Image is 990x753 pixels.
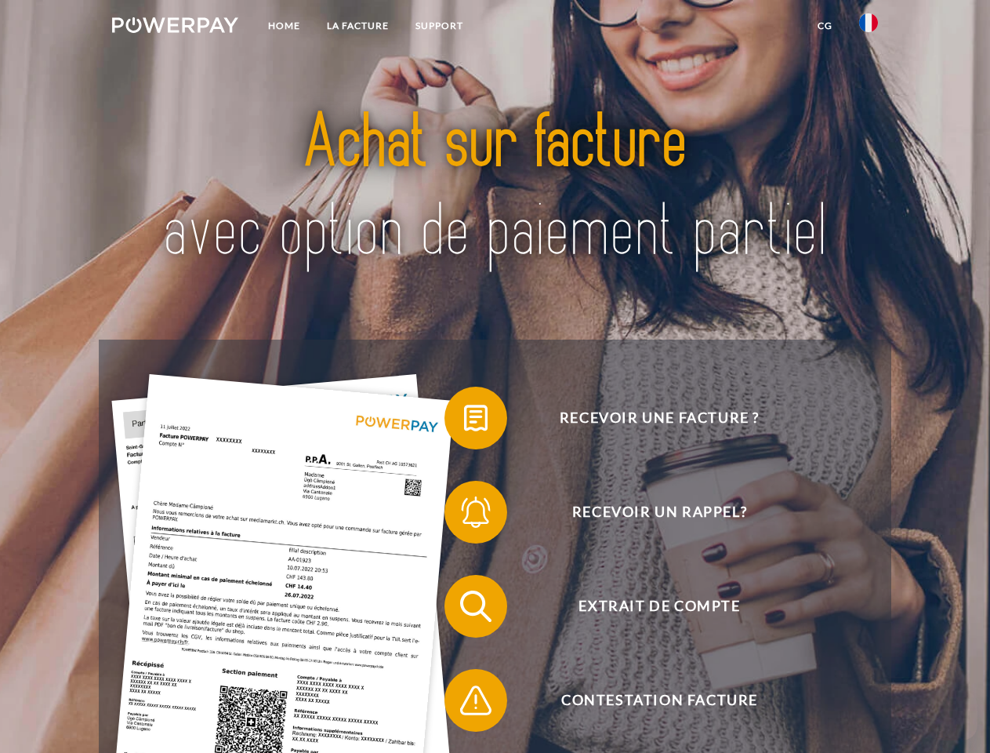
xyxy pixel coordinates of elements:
span: Extrait de compte [467,575,851,638]
a: LA FACTURE [314,12,402,40]
span: Recevoir un rappel? [467,481,851,544]
a: CG [804,12,846,40]
img: qb_bell.svg [456,493,495,532]
img: qb_warning.svg [456,681,495,720]
a: Home [255,12,314,40]
iframe: Button to launch messaging window [927,690,977,740]
span: Contestation Facture [467,669,851,732]
button: Extrait de compte [444,575,852,638]
span: Recevoir une facture ? [467,387,851,449]
button: Recevoir un rappel? [444,481,852,544]
img: title-powerpay_fr.svg [150,75,840,300]
a: Support [402,12,477,40]
button: Recevoir une facture ? [444,387,852,449]
img: fr [859,13,878,32]
img: qb_search.svg [456,587,495,626]
img: logo-powerpay-white.svg [112,17,238,33]
img: qb_bill.svg [456,398,495,438]
button: Contestation Facture [444,669,852,732]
